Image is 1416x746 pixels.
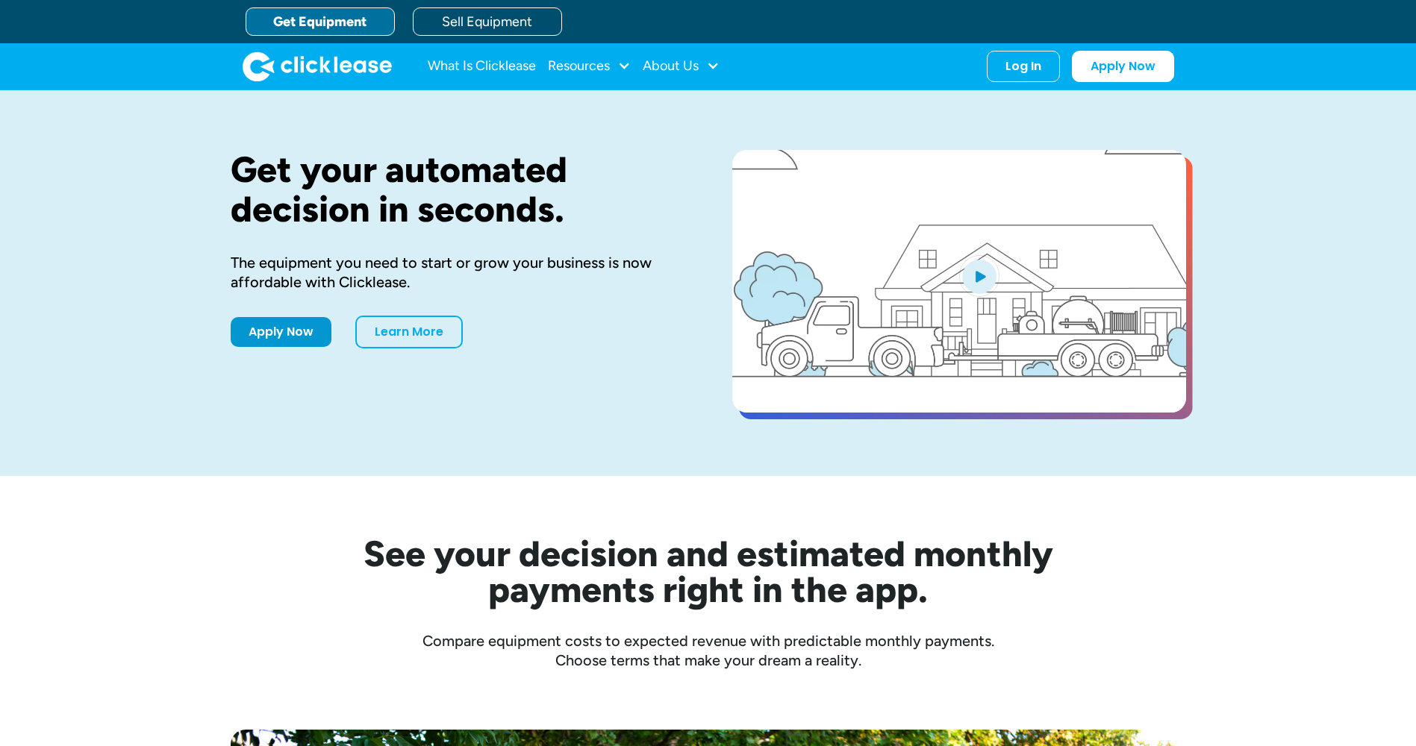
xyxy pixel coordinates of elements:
img: Blue play button logo on a light blue circular background [959,255,999,297]
a: Apply Now [1072,51,1174,82]
div: Resources [548,51,631,81]
div: Log In [1005,59,1041,74]
a: open lightbox [732,150,1186,413]
div: About Us [643,51,720,81]
a: Learn More [355,316,463,348]
a: Get Equipment [246,7,395,36]
a: Apply Now [231,317,331,347]
div: Compare equipment costs to expected revenue with predictable monthly payments. Choose terms that ... [231,631,1186,670]
img: Clicklease logo [243,51,392,81]
a: Sell Equipment [413,7,562,36]
h1: Get your automated decision in seconds. [231,150,684,229]
a: What Is Clicklease [428,51,536,81]
h2: See your decision and estimated monthly payments right in the app. [290,536,1126,607]
a: home [243,51,392,81]
div: The equipment you need to start or grow your business is now affordable with Clicklease. [231,253,684,292]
